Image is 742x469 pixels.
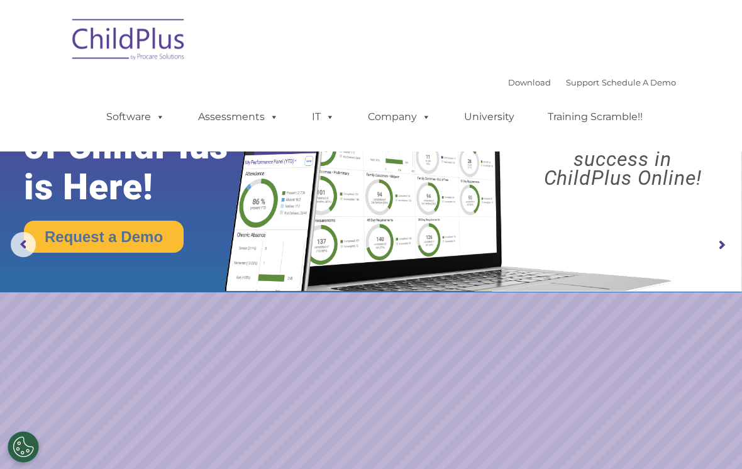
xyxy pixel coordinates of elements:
[355,104,443,130] a: Company
[508,77,551,87] a: Download
[185,104,291,130] a: Assessments
[535,104,655,130] a: Training Scramble!!
[24,85,261,207] rs-layer: The Future of ChildPlus is Here!
[512,93,733,187] rs-layer: Boost your productivity and streamline your success in ChildPlus Online!
[24,221,184,253] a: Request a Demo
[299,104,347,130] a: IT
[602,77,676,87] a: Schedule A Demo
[66,10,192,73] img: ChildPlus by Procare Solutions
[566,77,599,87] a: Support
[94,104,177,130] a: Software
[451,104,527,130] a: University
[8,431,39,463] button: Cookies Settings
[508,77,676,87] font: |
